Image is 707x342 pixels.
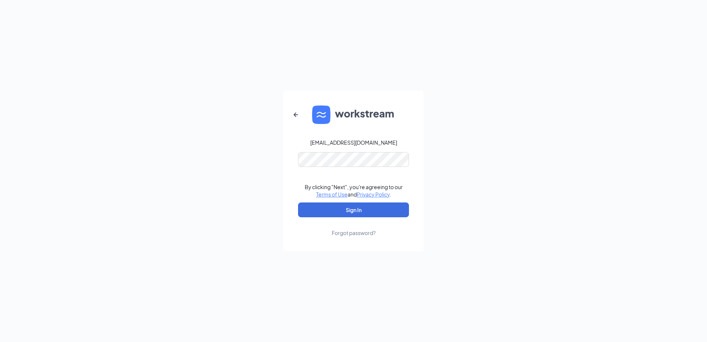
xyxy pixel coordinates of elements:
[332,229,376,237] div: Forgot password?
[287,106,305,124] button: ArrowLeftNew
[357,191,390,198] a: Privacy Policy
[316,191,348,198] a: Terms of Use
[305,183,403,198] div: By clicking "Next", you're agreeing to our and .
[298,202,409,217] button: Sign In
[332,217,376,237] a: Forgot password?
[312,105,395,124] img: WS logo and Workstream text
[291,110,300,119] svg: ArrowLeftNew
[310,139,397,146] div: [EMAIL_ADDRESS][DOMAIN_NAME]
